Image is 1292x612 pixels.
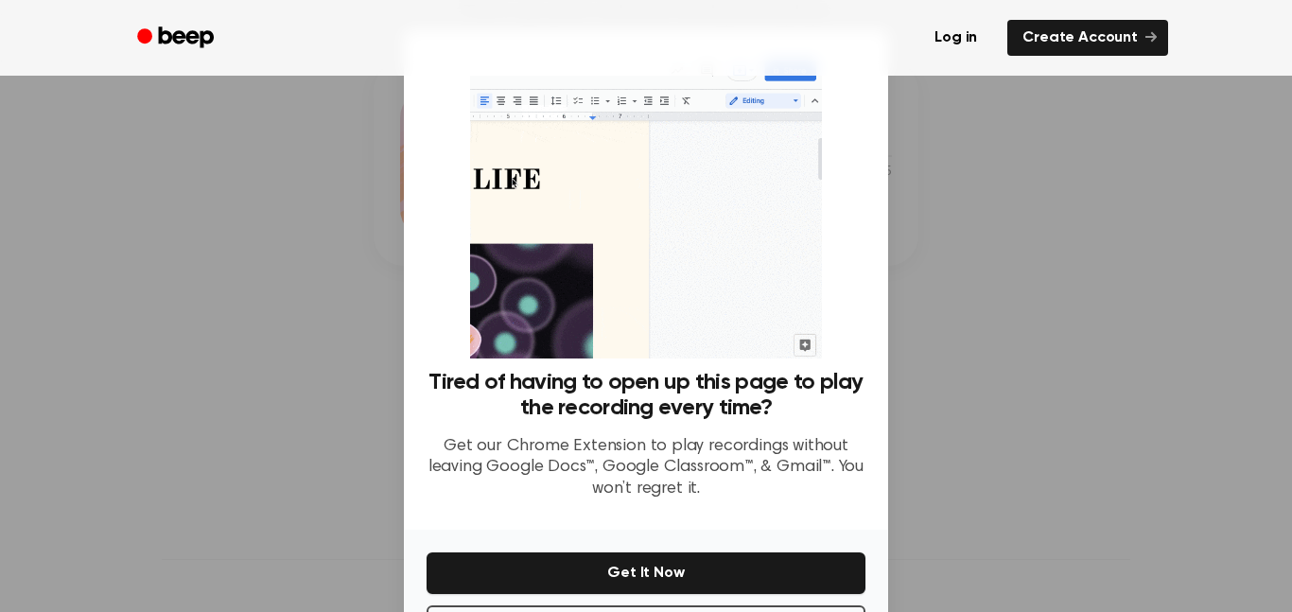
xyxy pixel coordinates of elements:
a: Log in [916,16,996,60]
a: Create Account [1007,20,1168,56]
a: Beep [124,20,231,57]
h3: Tired of having to open up this page to play the recording every time? [427,370,865,421]
p: Get our Chrome Extension to play recordings without leaving Google Docs™, Google Classroom™, & Gm... [427,436,865,500]
img: Beep extension in action [470,53,821,358]
button: Get It Now [427,552,865,594]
